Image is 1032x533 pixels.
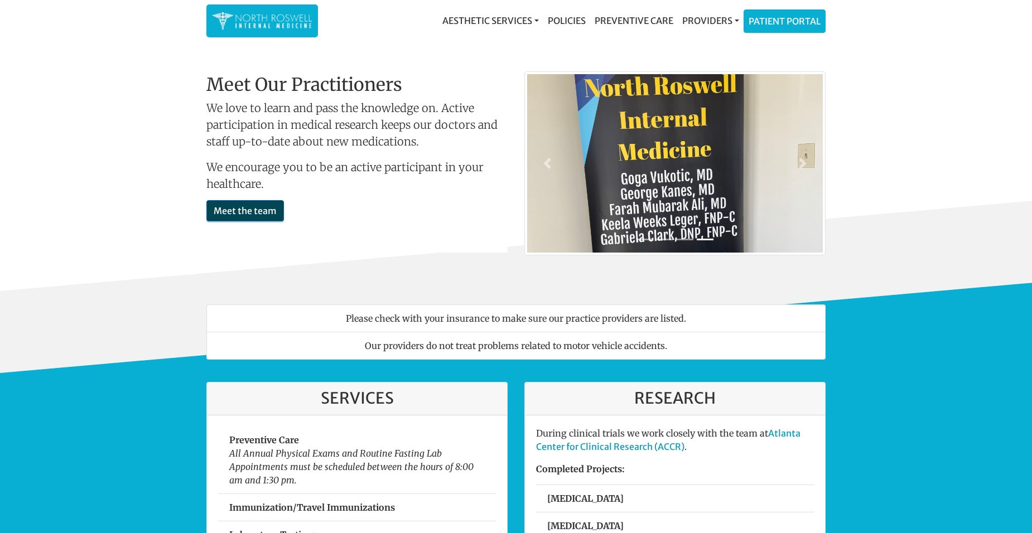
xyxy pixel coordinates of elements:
[547,520,624,531] strong: [MEDICAL_DATA]
[206,304,826,332] li: Please check with your insurance to make sure our practice providers are listed.
[206,332,826,360] li: Our providers do not treat problems related to motor vehicle accidents.
[536,463,625,474] strong: Completed Projects:
[206,159,508,192] p: We encourage you to be an active participant in your healthcare.
[229,448,474,486] em: All Annual Physical Exams and Routine Fasting Lab Appointments must be scheduled between the hour...
[547,493,624,504] strong: [MEDICAL_DATA]
[678,9,744,32] a: Providers
[218,389,496,408] h3: Services
[590,9,678,32] a: Preventive Care
[744,10,825,32] a: Patient Portal
[543,9,590,32] a: Policies
[212,10,312,32] img: North Roswell Internal Medicine
[206,200,284,221] a: Meet the team
[229,502,395,513] strong: Immunization/Travel Immunizations
[438,9,543,32] a: Aesthetic Services
[206,74,508,95] h2: Meet Our Practitioners
[536,389,814,408] h3: Research
[229,434,299,445] strong: Preventive Care
[206,100,508,150] p: We love to learn and pass the knowledge on. Active participation in medical research keeps our do...
[536,427,814,453] p: During clinical trials we work closely with the team at .
[536,428,800,452] a: Atlanta Center for Clinical Research (ACCR)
